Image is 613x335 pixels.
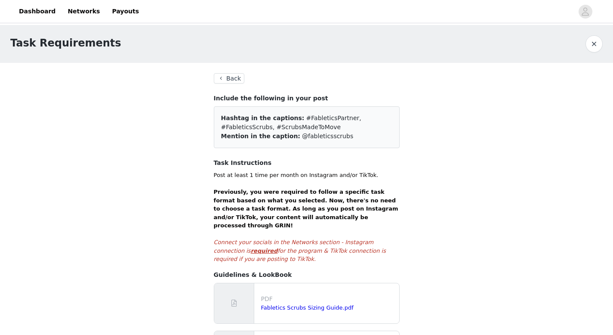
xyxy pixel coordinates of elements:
a: Fabletics Scrubs Sizing Guide.pdf [261,304,354,311]
strong: required [251,248,278,254]
a: Payouts [107,2,144,21]
h4: Guidelines & LookBook [214,270,400,279]
a: Networks [62,2,105,21]
span: @fableticsscrubs [302,133,353,140]
span: Hashtag in the captions: [221,115,305,121]
iframe: Intercom live chat [571,306,591,326]
p: PDF [261,295,396,304]
h4: Include the following in your post [214,94,400,103]
span: Mention in the caption: [221,133,300,140]
p: Post at least 1 time per month on Instagram and/or TikTok. [214,171,400,180]
strong: Previously, you were required to follow a specific task format based on what you selected. Now, t... [214,189,398,229]
h4: Task Instructions [214,158,400,167]
a: Dashboard [14,2,61,21]
em: Connect your socials in the Networks section - Instagram connection is for the program & TikTok c... [214,239,386,262]
button: Back [214,73,245,84]
div: avatar [581,5,589,19]
h1: Task Requirements [10,35,121,51]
